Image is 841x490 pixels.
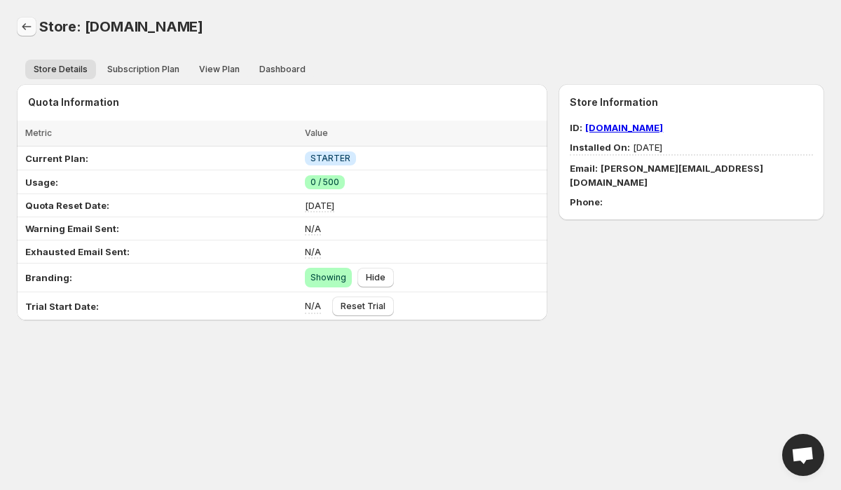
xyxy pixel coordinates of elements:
span: N/A [305,223,321,234]
span: 0 / 500 [310,177,339,188]
span: [PERSON_NAME][EMAIL_ADDRESS][DOMAIN_NAME] [570,163,763,188]
a: [DOMAIN_NAME] [585,122,663,133]
h3: Store Information [570,95,813,109]
button: View plan [191,60,248,79]
span: Dashboard [259,64,306,75]
strong: Phone: [570,196,603,207]
strong: Email: [570,163,598,174]
button: Subscription plan [99,60,188,79]
button: Reset Trial [332,297,394,316]
strong: Quota Reset Date: [25,200,109,211]
span: Store: [DOMAIN_NAME] [39,18,203,35]
strong: Exhausted Email Sent: [25,246,130,257]
strong: Branding: [25,272,72,283]
div: Open chat [782,434,824,476]
button: Hide [357,268,394,287]
strong: Trial Start Date: [25,301,99,312]
span: Hide [366,272,385,283]
button: Dashboard [251,60,314,79]
a: Back [17,17,36,36]
span: Store Details [34,64,88,75]
strong: Usage: [25,177,58,188]
button: Store details [25,60,96,79]
span: N/A [305,300,321,311]
span: Showing [310,272,346,283]
span: [DATE] [570,142,662,153]
strong: Current Plan: [25,153,88,164]
span: Subscription Plan [107,64,179,75]
strong: Installed On: [570,142,630,153]
span: N/A [305,246,321,257]
span: Metric [25,128,52,138]
span: Reset Trial [341,301,385,312]
span: Value [305,128,328,138]
span: STARTER [310,153,350,164]
strong: Warning Email Sent: [25,223,119,234]
strong: ID: [570,122,582,133]
h3: Quota Information [28,95,547,109]
span: View Plan [199,64,240,75]
span: [DATE] [305,200,334,211]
